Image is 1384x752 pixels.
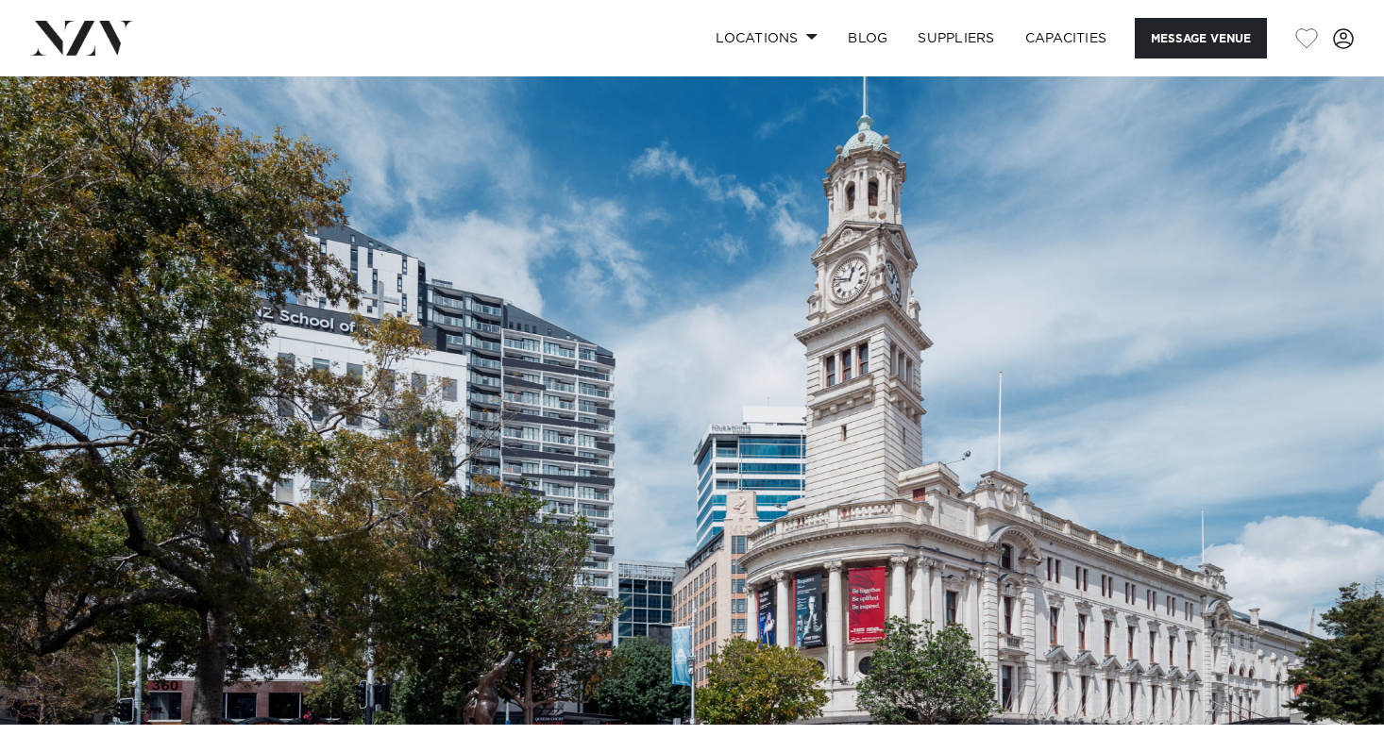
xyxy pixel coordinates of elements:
img: nzv-logo.png [30,21,133,55]
a: SUPPLIERS [903,18,1009,58]
button: Message Venue [1135,18,1267,58]
a: Locations [700,18,833,58]
a: Capacities [1010,18,1122,58]
a: BLOG [833,18,903,58]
